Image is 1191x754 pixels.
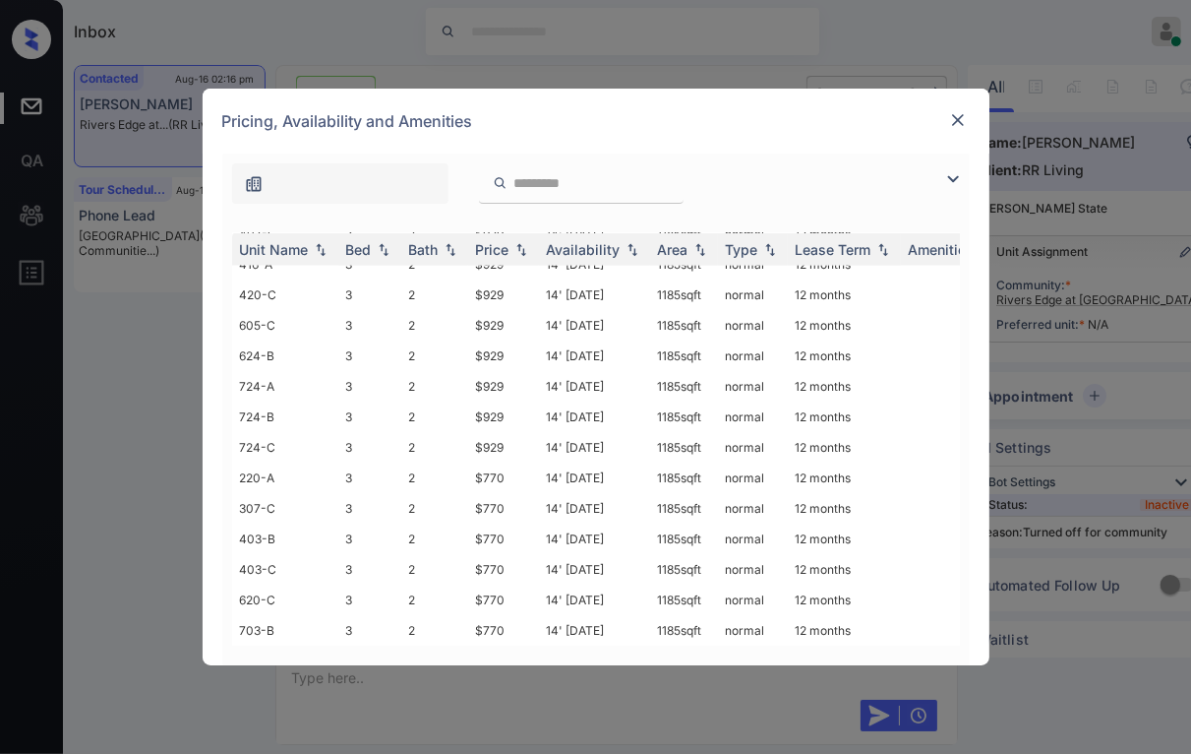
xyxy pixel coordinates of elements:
[650,341,718,371] td: 1185 sqft
[718,463,788,493] td: normal
[788,585,901,615] td: 12 months
[718,615,788,646] td: normal
[873,243,893,257] img: sorting
[760,243,780,257] img: sorting
[718,585,788,615] td: normal
[468,280,539,310] td: $929
[401,554,468,585] td: 2
[539,310,650,341] td: 14' [DATE]
[401,280,468,310] td: 2
[941,167,965,191] img: icon-zuma
[788,554,901,585] td: 12 months
[796,241,871,258] div: Lease Term
[401,524,468,554] td: 2
[401,432,468,463] td: 2
[718,280,788,310] td: normal
[726,241,758,258] div: Type
[718,402,788,432] td: normal
[338,585,401,615] td: 3
[690,243,710,257] img: sorting
[338,615,401,646] td: 3
[232,341,338,371] td: 624-B
[650,280,718,310] td: 1185 sqft
[788,524,901,554] td: 12 months
[244,174,264,194] img: icon-zuma
[232,493,338,524] td: 307-C
[468,524,539,554] td: $770
[539,402,650,432] td: 14' [DATE]
[338,554,401,585] td: 3
[539,615,650,646] td: 14' [DATE]
[232,371,338,402] td: 724-A
[346,241,372,258] div: Bed
[338,463,401,493] td: 3
[623,243,642,257] img: sorting
[468,402,539,432] td: $929
[338,310,401,341] td: 3
[232,402,338,432] td: 724-B
[232,585,338,615] td: 620-C
[401,371,468,402] td: 2
[788,402,901,432] td: 12 months
[468,463,539,493] td: $770
[788,493,901,524] td: 12 months
[650,432,718,463] td: 1185 sqft
[511,243,531,257] img: sorting
[788,310,901,341] td: 12 months
[788,341,901,371] td: 12 months
[401,463,468,493] td: 2
[539,463,650,493] td: 14' [DATE]
[650,463,718,493] td: 1185 sqft
[539,280,650,310] td: 14' [DATE]
[468,310,539,341] td: $929
[539,432,650,463] td: 14' [DATE]
[468,432,539,463] td: $929
[718,524,788,554] td: normal
[232,219,338,249] td: 407-C
[718,432,788,463] td: normal
[232,524,338,554] td: 403-B
[468,615,539,646] td: $770
[658,241,688,258] div: Area
[650,402,718,432] td: 1185 sqft
[909,241,975,258] div: Amenities
[539,341,650,371] td: 14' [DATE]
[788,432,901,463] td: 12 months
[468,371,539,402] td: $929
[539,524,650,554] td: 14' [DATE]
[650,615,718,646] td: 1185 sqft
[539,493,650,524] td: 14' [DATE]
[948,110,968,130] img: close
[718,554,788,585] td: normal
[788,615,901,646] td: 12 months
[788,280,901,310] td: 12 months
[409,241,439,258] div: Bath
[232,554,338,585] td: 403-C
[468,341,539,371] td: $929
[338,371,401,402] td: 3
[311,243,330,257] img: sorting
[718,493,788,524] td: normal
[468,585,539,615] td: $770
[650,371,718,402] td: 1185 sqft
[718,341,788,371] td: normal
[401,310,468,341] td: 2
[338,280,401,310] td: 3
[788,463,901,493] td: 12 months
[240,241,309,258] div: Unit Name
[650,493,718,524] td: 1185 sqft
[203,89,989,154] div: Pricing, Availability and Amenities
[539,585,650,615] td: 14' [DATE]
[539,371,650,402] td: 14' [DATE]
[232,310,338,341] td: 605-C
[650,524,718,554] td: 1185 sqft
[493,174,507,192] img: icon-zuma
[539,554,650,585] td: 14' [DATE]
[338,493,401,524] td: 3
[547,241,621,258] div: Availability
[374,243,393,257] img: sorting
[788,371,901,402] td: 12 months
[401,341,468,371] td: 2
[401,402,468,432] td: 2
[232,615,338,646] td: 703-B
